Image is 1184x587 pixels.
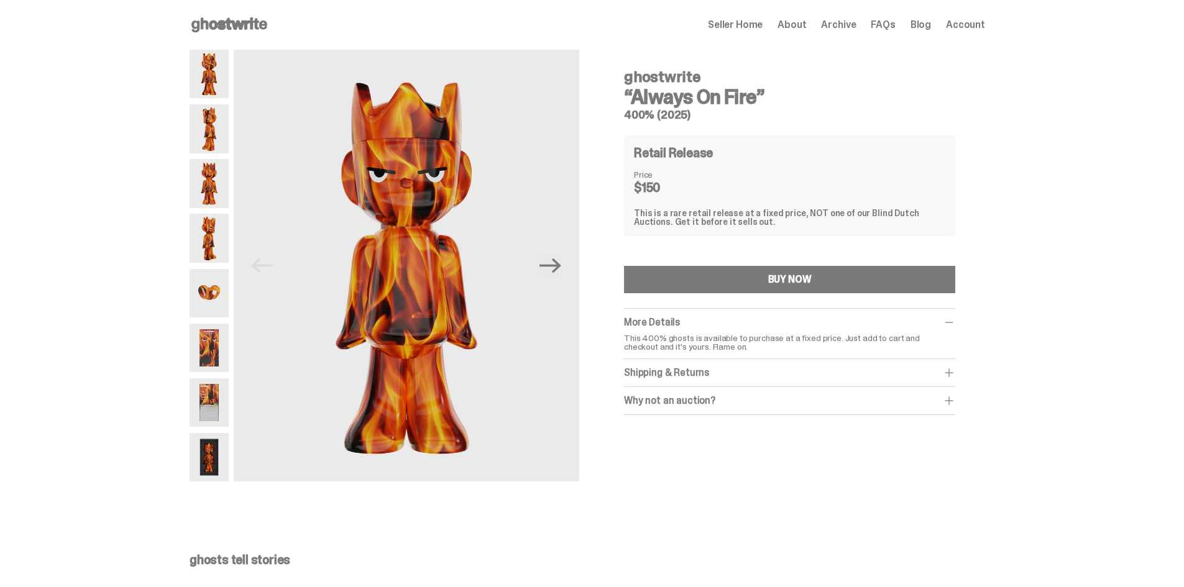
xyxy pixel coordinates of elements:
button: BUY NOW [624,266,955,293]
img: Always-On-Fire---Website-Archive.2484X.png [234,50,579,481]
a: Blog [911,20,931,30]
h4: ghostwrite [624,70,955,84]
h4: Retail Release [634,147,713,159]
dd: $150 [634,181,696,194]
img: Always-On-Fire---Website-Archive.2491X.png [190,324,229,372]
div: Why not an auction? [624,394,955,407]
div: BUY NOW [768,275,812,284]
img: Always-On-Fire---Website-Archive.2490X.png [190,269,229,317]
img: Always-On-Fire---Website-Archive.2494X.png [190,378,229,427]
a: Seller Home [708,20,763,30]
span: More Details [624,316,680,329]
img: Always-On-Fire---Website-Archive.2484X.png [190,50,229,98]
a: Archive [821,20,856,30]
img: Always-On-Fire---Website-Archive.2489X.png [190,214,229,262]
img: Always-On-Fire---Website-Archive.2485X.png [190,104,229,153]
a: Account [946,20,985,30]
a: FAQs [871,20,895,30]
img: Always-On-Fire---Website-Archive.2487X.png [190,159,229,207]
div: Shipping & Returns [624,366,955,379]
dt: Price [634,170,696,179]
h5: 400% (2025) [624,109,955,121]
img: Always-On-Fire---Website-Archive.2497X.png [190,433,229,481]
p: This 400% ghosts is available to purchase at a fixed price. Just add to cart and checkout and it'... [624,334,955,351]
button: Next [537,252,564,280]
h3: “Always On Fire” [624,87,955,107]
p: ghosts tell stories [190,553,985,566]
a: About [778,20,806,30]
div: This is a rare retail release at a fixed price, NOT one of our Blind Dutch Auctions. Get it befor... [634,209,945,226]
